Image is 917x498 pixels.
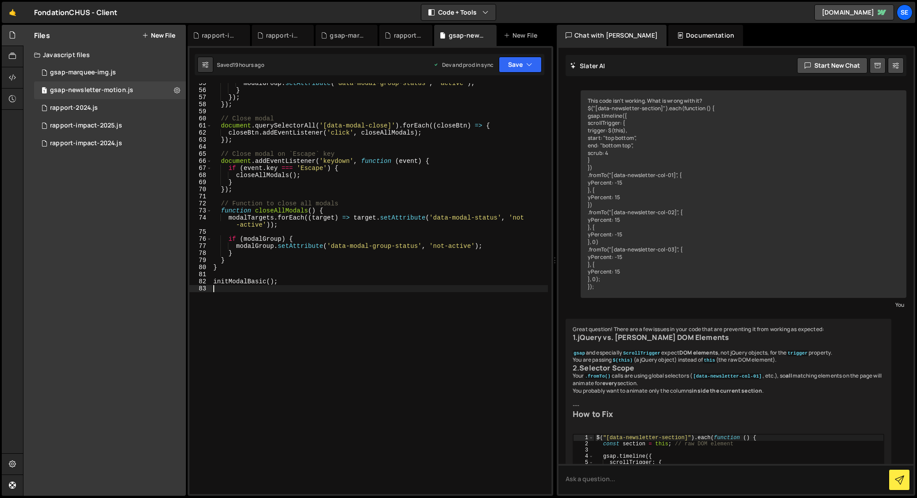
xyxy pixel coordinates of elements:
[814,4,894,20] a: [DOMAIN_NAME]
[34,31,50,40] h2: Files
[421,4,496,20] button: Code + Tools
[189,278,212,285] div: 82
[189,207,212,214] div: 73
[189,151,212,158] div: 65
[189,87,212,94] div: 56
[42,88,47,95] span: 1
[34,117,186,135] div: rapport-impact-2025.js
[574,459,594,466] div: 5
[189,129,212,136] div: 62
[583,300,904,309] div: You
[692,373,763,379] code: [data-newsletter-col-01]
[189,165,212,172] div: 67
[189,200,212,207] div: 72
[189,143,212,151] div: 64
[570,62,605,70] h2: Slater AI
[189,179,212,186] div: 69
[189,136,212,143] div: 63
[897,4,913,20] a: Se
[602,379,617,387] strong: every
[189,94,212,101] div: 57
[574,435,594,441] div: 1
[622,350,661,356] code: ScrollTrigger
[581,90,906,298] div: This code isn't working. What is wrong with it? $("[data-newsletter-section]").each(function () {...
[557,25,667,46] div: Chat with [PERSON_NAME]
[2,2,23,23] a: 🤙
[612,357,633,363] code: $(this)
[50,139,122,147] div: rapport-impact-2024.js
[34,64,186,81] div: 9197/37632.js
[189,264,212,271] div: 80
[189,186,212,193] div: 70
[573,409,613,419] strong: How to Fix
[189,158,212,165] div: 66
[579,363,634,373] strong: Selector Scope
[233,61,264,69] div: 19 hours ago
[679,349,718,356] strong: DOM elements
[189,80,212,87] div: 55
[786,372,792,379] strong: all
[449,31,486,40] div: gsap-newsletter-motion.js
[189,108,212,115] div: 59
[574,453,594,459] div: 4
[189,271,212,278] div: 81
[142,32,175,39] button: New File
[394,31,422,40] div: rapport-2024.js
[217,61,264,69] div: Saved
[433,61,493,69] div: Dev and prod in sync
[504,31,541,40] div: New File
[189,115,212,122] div: 60
[584,373,612,379] code: .fromTo()
[692,387,762,394] strong: inside the current section
[50,104,98,112] div: rapport-2024.js
[50,69,116,77] div: gsap-marquee-img.js
[189,228,212,235] div: 75
[34,135,186,152] div: rapport-impact-2024.js
[578,332,729,342] strong: jQuery vs. [PERSON_NAME] DOM Elements
[266,31,303,40] div: rapport-impact-2024.js
[189,214,212,228] div: 74
[574,447,594,453] div: 3
[189,250,212,257] div: 78
[50,86,133,94] div: gsap-newsletter-motion.js
[23,46,186,64] div: Javascript files
[703,357,716,363] code: this
[189,193,212,200] div: 71
[573,333,884,342] h3: 1.
[189,235,212,243] div: 76
[189,101,212,108] div: 58
[330,31,367,40] div: gsap-marquee-img.js
[574,441,594,447] div: 2
[50,122,122,130] div: rapport-impact-2025.js
[202,31,239,40] div: rapport-impact-2025.js
[787,350,809,356] code: trigger
[668,25,743,46] div: Documentation
[34,99,186,117] div: rapport-2024.js
[34,7,118,18] div: FondationCHUS - Client
[797,58,867,73] button: Start new chat
[189,243,212,250] div: 77
[573,350,586,356] code: gsap
[189,285,212,292] div: 83
[573,364,884,372] h3: 2.
[499,57,542,73] button: Save
[189,257,212,264] div: 79
[34,81,186,99] div: 9197/47368.js
[189,122,212,129] div: 61
[189,172,212,179] div: 68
